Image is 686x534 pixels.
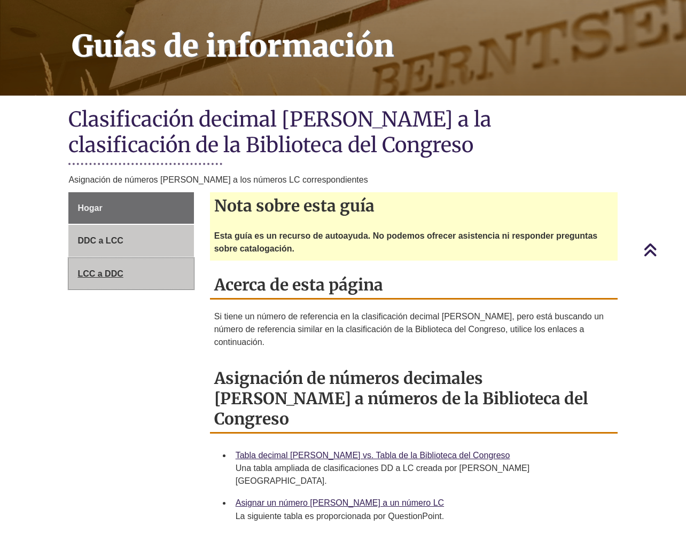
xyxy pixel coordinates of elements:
[77,203,102,213] font: Hogar
[214,312,604,347] font: Si tiene un número de referencia en la clasificación decimal [PERSON_NAME], pero está buscando un...
[77,269,123,278] font: LCC a DDC
[68,225,193,257] a: DDC a LCC
[236,498,444,507] a: Asignar un número [PERSON_NAME] a un número LC
[214,231,598,253] font: Esta guía es un recurso de autoayuda. No podemos ofrecer asistencia ni responder preguntas sobre ...
[214,274,383,295] font: Acerca de esta página
[214,195,375,216] font: Nota sobre esta guía
[214,368,588,429] font: Asignación de números decimales [PERSON_NAME] a números de la Biblioteca del Congreso
[77,236,123,245] font: DDC a LCC
[643,242,683,257] a: Volver arriba
[72,27,394,65] font: Guías de información
[68,175,368,184] font: Asignación de números [PERSON_NAME] a los números LC correspondientes
[68,192,193,224] a: Hogar
[236,451,510,460] a: Tabla decimal [PERSON_NAME] vs. Tabla de la Biblioteca del Congreso
[68,192,193,290] div: Menú de la página de guía
[236,464,529,485] font: Una tabla ampliada de clasificaciones DD a LC creada por [PERSON_NAME][GEOGRAPHIC_DATA].
[68,106,492,158] font: Clasificación decimal [PERSON_NAME] a la clasificación de la Biblioteca del Congreso
[68,258,193,290] a: LCC a DDC
[236,512,444,521] font: La siguiente tabla es proporcionada por QuestionPoint.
